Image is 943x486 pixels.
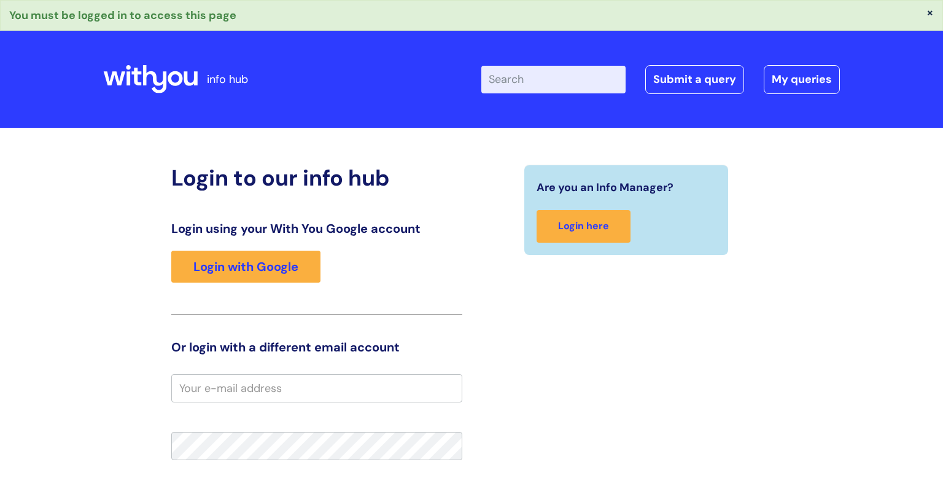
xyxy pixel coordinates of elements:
a: My queries [764,65,840,93]
h3: Or login with a different email account [171,340,462,355]
a: Login with Google [171,251,320,283]
p: info hub [207,69,248,89]
a: Submit a query [645,65,744,93]
span: Are you an Info Manager? [537,178,673,197]
input: Search [481,66,626,93]
h2: Login to our info hub [171,165,462,191]
input: Your e-mail address [171,374,462,402]
button: × [926,7,934,18]
a: Login here [537,210,631,243]
h3: Login using your With You Google account [171,221,462,236]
